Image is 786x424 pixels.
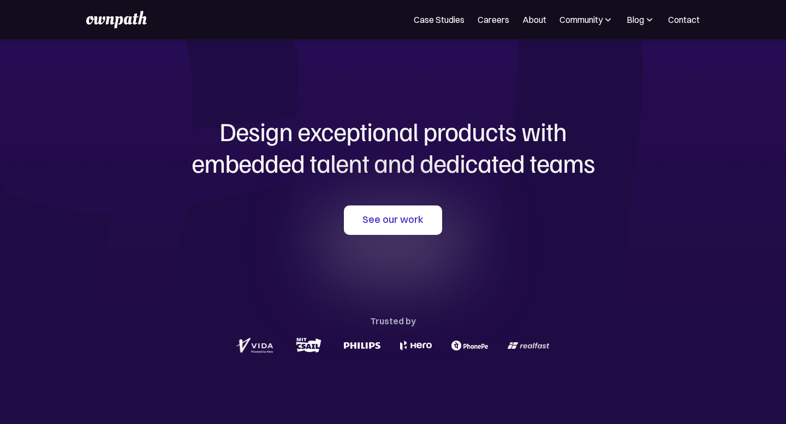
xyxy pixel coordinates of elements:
[559,13,614,26] div: Community
[344,205,442,235] a: See our work
[559,13,603,26] div: Community
[414,13,465,26] a: Case Studies
[627,13,644,26] div: Blog
[131,116,655,178] h1: Design exceptional products with embedded talent and dedicated teams
[478,13,509,26] a: Careers
[668,13,700,26] a: Contact
[627,13,655,26] div: Blog
[522,13,546,26] a: About
[370,313,416,329] div: Trusted by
